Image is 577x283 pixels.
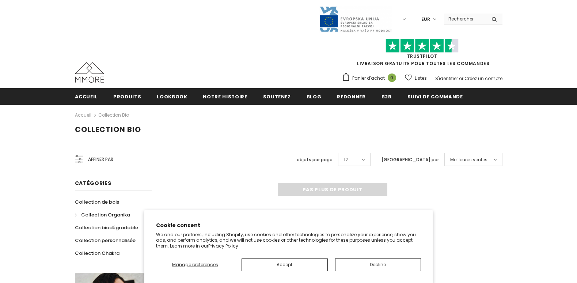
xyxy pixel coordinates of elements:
[337,88,365,105] a: Redonner
[156,258,234,271] button: Manage preferences
[156,222,421,229] h2: Cookie consent
[75,196,119,208] a: Collection de bois
[75,247,119,260] a: Collection Chakra
[75,93,98,100] span: Accueil
[450,156,487,163] span: Meilleures ventes
[415,75,427,82] span: Listes
[344,156,348,163] span: 12
[75,237,136,244] span: Collection personnalisée
[335,258,421,271] button: Decline
[208,243,238,249] a: Privacy Policy
[407,93,463,100] span: Suivi de commande
[319,16,392,22] a: Javni Razpis
[307,93,322,100] span: Blog
[263,93,291,100] span: soutenez
[381,88,392,105] a: B2B
[421,16,430,23] span: EUR
[75,199,119,205] span: Collection de bois
[405,72,427,84] a: Listes
[75,250,119,257] span: Collection Chakra
[352,75,385,82] span: Panier d'achat
[75,224,138,231] span: Collection biodégradable
[342,73,400,84] a: Panier d'achat 0
[297,156,333,163] label: objets par page
[381,156,439,163] label: [GEOGRAPHIC_DATA] par
[75,221,138,234] a: Collection biodégradable
[203,93,247,100] span: Notre histoire
[75,234,136,247] a: Collection personnalisée
[407,53,437,59] a: TrustPilot
[75,88,98,105] a: Accueil
[98,112,129,118] a: Collection Bio
[388,73,396,82] span: 0
[156,232,421,249] p: We and our partners, including Shopify, use cookies and other technologies to personalize your ex...
[157,88,187,105] a: Lookbook
[75,208,130,221] a: Collection Organika
[88,155,113,163] span: Affiner par
[435,75,458,82] a: S'identifier
[407,88,463,105] a: Suivi de commande
[342,42,502,67] span: LIVRAISON GRATUITE POUR TOUTES LES COMMANDES
[381,93,392,100] span: B2B
[157,93,187,100] span: Lookbook
[113,88,141,105] a: Produits
[386,39,459,53] img: Faites confiance aux étoiles pilotes
[242,258,328,271] button: Accept
[75,111,91,120] a: Accueil
[75,62,104,83] img: Cas MMORE
[75,180,111,187] span: Catégories
[81,211,130,218] span: Collection Organika
[319,6,392,33] img: Javni Razpis
[459,75,463,82] span: or
[444,14,486,24] input: Search Site
[203,88,247,105] a: Notre histoire
[337,93,365,100] span: Redonner
[75,124,141,135] span: Collection Bio
[263,88,291,105] a: soutenez
[307,88,322,105] a: Blog
[464,75,502,82] a: Créez un compte
[172,261,218,268] span: Manage preferences
[113,93,141,100] span: Produits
